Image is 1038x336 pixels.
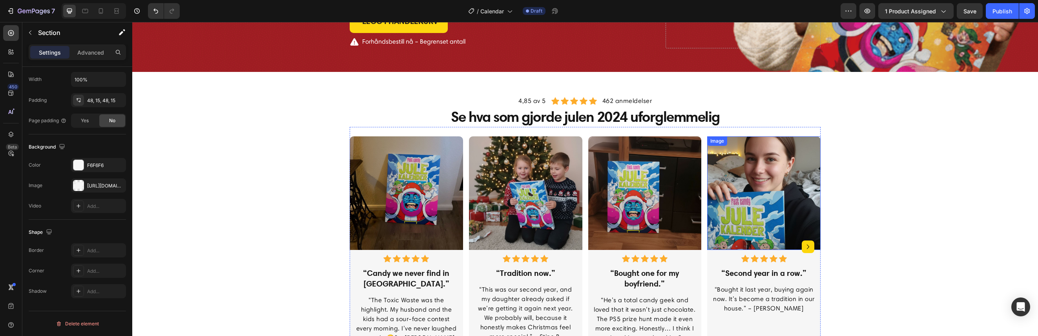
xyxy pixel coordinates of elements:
img: gempages_513920470601434096-123f0604-c7ae-48d5-8b6a-1ef1bdd1338e.jpg [456,114,569,228]
div: Image [576,116,593,123]
span: 1 product assigned [885,7,936,15]
img: gempages_513920470601434096-75ac6aeb-6410-4069-97e5-d7a6d9a7bf39.jpg [217,114,331,228]
p: “This was our second year, and my daughter already asked if we’re getting it again next year. We ... [342,263,445,319]
div: Width [29,76,42,83]
div: Padding [29,97,47,104]
p: 4,85 av 5 [386,74,414,84]
button: Publish [986,3,1019,19]
input: Auto [71,72,126,86]
span: / [477,7,479,15]
div: Corner [29,267,44,274]
p: “Tradition now.” [342,246,445,257]
p: “Bought it last year, buying again now. It’s become a tradition in our house.” – [PERSON_NAME] [580,263,683,291]
span: Draft [531,7,542,15]
p: 7 [51,6,55,16]
div: Add... [87,247,124,254]
div: Shadow [29,288,47,295]
div: 450 [7,84,19,90]
p: Advanced [77,48,104,57]
p: “Bought one for my boyfriend.” [462,246,564,267]
div: Background [29,142,67,152]
img: gempages_513920470601434096-1c674c70-5153-475b-9f39-94b82e0c4b1f.jpg [575,114,688,228]
iframe: To enrich screen reader interactions, please activate Accessibility in Grammarly extension settings [132,22,1038,336]
p: “Candy we never find in [GEOGRAPHIC_DATA].” [223,246,325,267]
div: Border [29,247,44,254]
button: 1 product assigned [878,3,954,19]
button: Carousel Next Arrow [670,218,682,231]
div: Add... [87,288,124,295]
p: Section [38,28,102,37]
div: Shape [29,227,54,238]
p: “He’s a total candy geek and loved that it wasn’t just chocolate. The PS5 prize hunt made it even... [462,274,564,330]
p: 462 anmeldelser [470,74,520,84]
h2: Se hva som gjorde julen 2024 uforglemmelig [217,84,688,105]
div: Delete element [56,319,99,329]
button: Save [957,3,983,19]
img: gempages_513920470601434096-a9f27f15-beed-4e93-b2fc-faf7d6b03f98.jpg [337,114,450,228]
div: F6F6F6 [87,162,124,169]
span: Save [963,8,976,15]
div: Add... [87,203,124,210]
div: 48, 15, 48, 15 [87,97,124,104]
div: Undo/Redo [148,3,180,19]
div: Publish [992,7,1012,15]
p: “The Toxic Waste was the highlight. My husband and the kids had a sour-face contest every morning... [223,274,325,321]
p: “Second year in a row.” [580,246,683,257]
span: Calendar [480,7,504,15]
div: Video [29,202,41,209]
span: No [109,117,115,124]
button: 7 [3,3,58,19]
div: Open Intercom Messenger [1011,297,1030,316]
div: Image [29,182,42,189]
span: Yes [81,117,89,124]
div: Color [29,162,41,169]
p: Settings [39,48,61,57]
div: Add... [87,268,124,275]
div: Page padding [29,117,67,124]
button: Delete element [29,318,126,330]
div: Beta [6,144,19,150]
div: [URL][DOMAIN_NAME] [87,182,124,189]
